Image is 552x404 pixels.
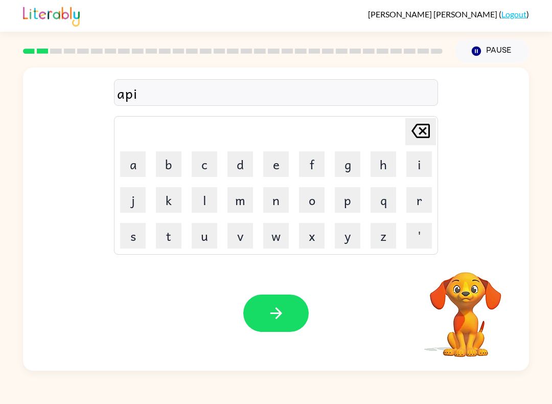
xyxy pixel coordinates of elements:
button: u [192,223,217,249]
button: w [263,223,289,249]
button: q [371,187,396,213]
button: x [299,223,325,249]
button: Pause [455,39,529,63]
button: f [299,151,325,177]
button: d [227,151,253,177]
button: t [156,223,181,249]
button: b [156,151,181,177]
button: z [371,223,396,249]
video: Your browser must support playing .mp4 files to use Literably. Please try using another browser. [415,256,517,358]
button: o [299,187,325,213]
span: [PERSON_NAME] [PERSON_NAME] [368,9,499,19]
button: g [335,151,360,177]
button: p [335,187,360,213]
div: api [117,82,435,104]
button: k [156,187,181,213]
img: Literably [23,4,80,27]
button: ' [406,223,432,249]
button: a [120,151,146,177]
a: Logout [501,9,526,19]
button: n [263,187,289,213]
button: v [227,223,253,249]
div: ( ) [368,9,529,19]
button: r [406,187,432,213]
button: e [263,151,289,177]
button: c [192,151,217,177]
button: m [227,187,253,213]
button: y [335,223,360,249]
button: h [371,151,396,177]
button: l [192,187,217,213]
button: j [120,187,146,213]
button: s [120,223,146,249]
button: i [406,151,432,177]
